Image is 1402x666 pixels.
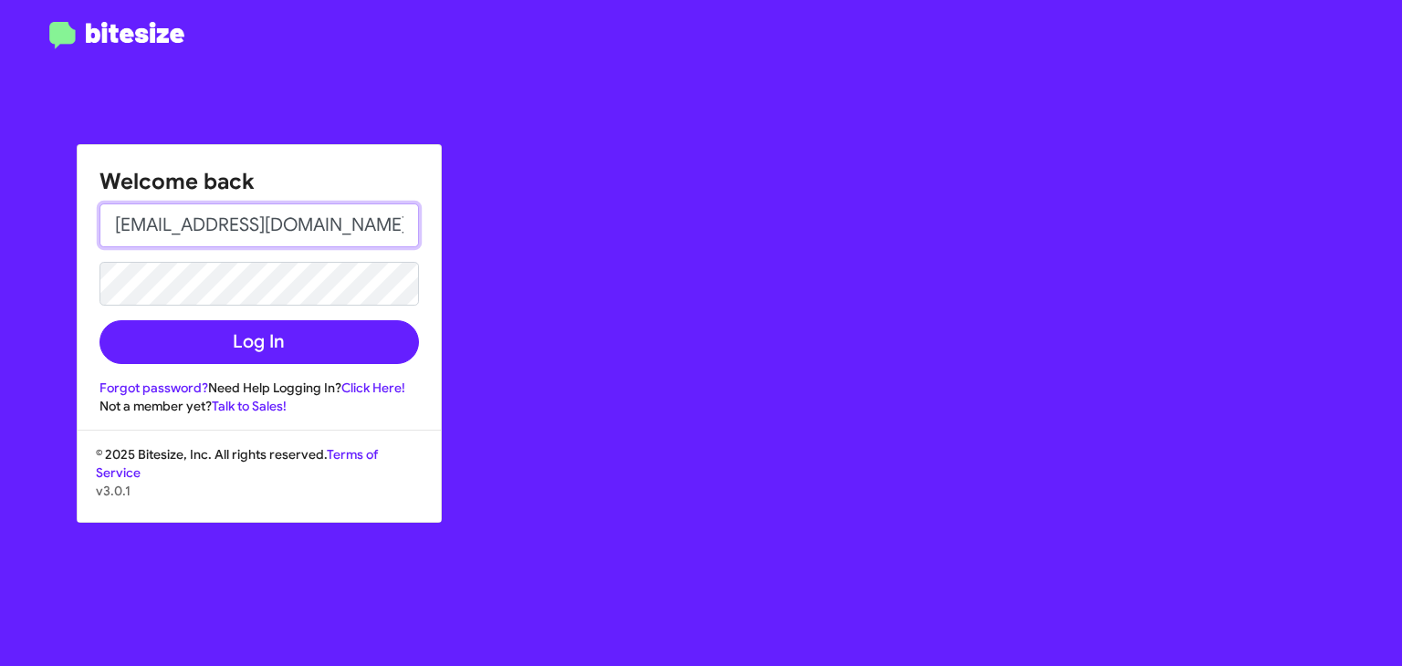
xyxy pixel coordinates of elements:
[212,398,287,414] a: Talk to Sales!
[99,397,419,415] div: Not a member yet?
[99,379,419,397] div: Need Help Logging In?
[96,482,423,500] p: v3.0.1
[341,380,405,396] a: Click Here!
[99,167,419,196] h1: Welcome back
[96,446,378,481] a: Terms of Service
[78,445,441,522] div: © 2025 Bitesize, Inc. All rights reserved.
[99,380,208,396] a: Forgot password?
[99,203,419,247] input: Email address
[99,320,419,364] button: Log In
